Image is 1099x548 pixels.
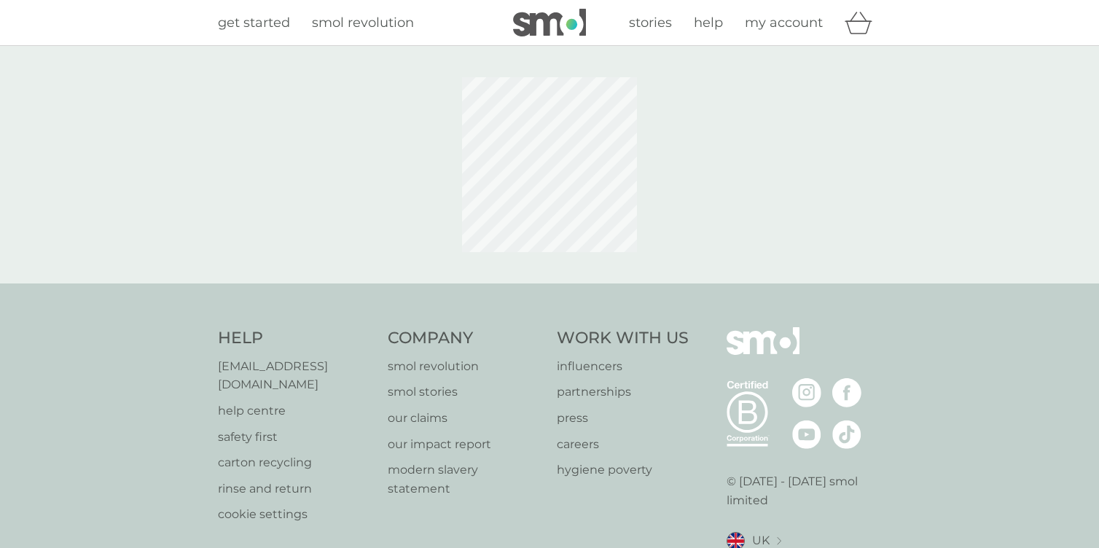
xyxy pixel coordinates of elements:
img: smol [513,9,586,36]
a: smol revolution [388,357,543,376]
a: modern slavery statement [388,461,543,498]
span: stories [629,15,672,31]
a: smol revolution [312,12,414,34]
a: safety first [218,428,373,447]
span: help [694,15,723,31]
img: visit the smol Tiktok page [832,420,861,449]
a: smol stories [388,383,543,402]
a: partnerships [557,383,689,402]
a: our impact report [388,435,543,454]
a: careers [557,435,689,454]
span: get started [218,15,290,31]
a: get started [218,12,290,34]
a: stories [629,12,672,34]
span: my account [745,15,823,31]
a: our claims [388,409,543,428]
a: hygiene poverty [557,461,689,479]
a: carton recycling [218,453,373,472]
h4: Company [388,327,543,350]
a: cookie settings [218,505,373,524]
a: press [557,409,689,428]
h4: Help [218,327,373,350]
img: select a new location [777,537,781,545]
p: © [DATE] - [DATE] smol limited [727,472,882,509]
a: help centre [218,402,373,420]
img: visit the smol Youtube page [792,420,821,449]
div: basket [845,8,881,37]
h4: Work With Us [557,327,689,350]
img: visit the smol Facebook page [832,378,861,407]
a: influencers [557,357,689,376]
a: [EMAIL_ADDRESS][DOMAIN_NAME] [218,357,373,394]
a: rinse and return [218,479,373,498]
span: smol revolution [312,15,414,31]
img: visit the smol Instagram page [792,378,821,407]
a: help [694,12,723,34]
a: my account [745,12,823,34]
img: smol [727,327,799,377]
